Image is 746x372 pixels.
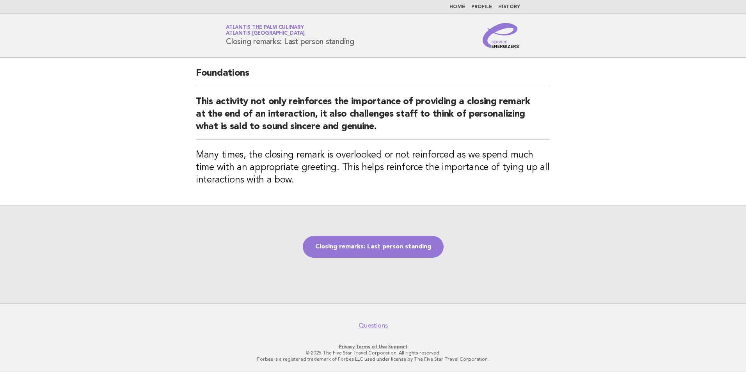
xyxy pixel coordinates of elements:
[196,149,550,186] h3: Many times, the closing remark is overlooked or not reinforced as we spend much time with an appr...
[359,322,388,329] a: Questions
[226,25,354,46] h1: Closing remarks: Last person standing
[134,344,612,350] p: · ·
[388,344,407,349] a: Support
[196,67,550,86] h2: Foundations
[303,236,444,258] a: Closing remarks: Last person standing
[339,344,355,349] a: Privacy
[226,31,305,36] span: Atlantis [GEOGRAPHIC_DATA]
[196,96,550,140] h2: This activity not only reinforces the importance of providing a closing remark at the end of an i...
[226,25,305,36] a: Atlantis The Palm CulinaryAtlantis [GEOGRAPHIC_DATA]
[498,5,520,9] a: History
[483,23,520,48] img: Service Energizers
[356,344,387,349] a: Terms of Use
[471,5,492,9] a: Profile
[134,356,612,362] p: Forbes is a registered trademark of Forbes LLC used under license by The Five Star Travel Corpora...
[134,350,612,356] p: © 2025 The Five Star Travel Corporation. All rights reserved.
[449,5,465,9] a: Home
